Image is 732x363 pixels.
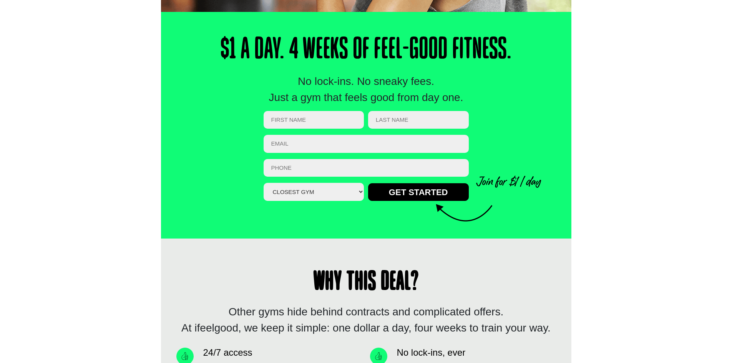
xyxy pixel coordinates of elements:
[264,73,469,106] div: No lock-ins. No sneaky fees. Just a gym that feels good from day one.
[201,346,252,360] span: 24/7 access
[264,159,469,177] input: PHONE
[395,346,466,360] span: No lock-ins, ever
[202,35,530,66] h1: $1 a Day. 4 Weeks of Feel-Good Fitness.
[176,304,556,336] div: Other gyms hide behind contracts and complicated offers. At ifeelgood, we keep it simple: one dol...
[176,269,556,296] h1: Why This Deal?
[368,111,469,129] input: LAST NAME
[368,183,469,201] input: GET STARTED
[264,111,364,129] input: FIRST NAME
[264,135,469,153] input: Email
